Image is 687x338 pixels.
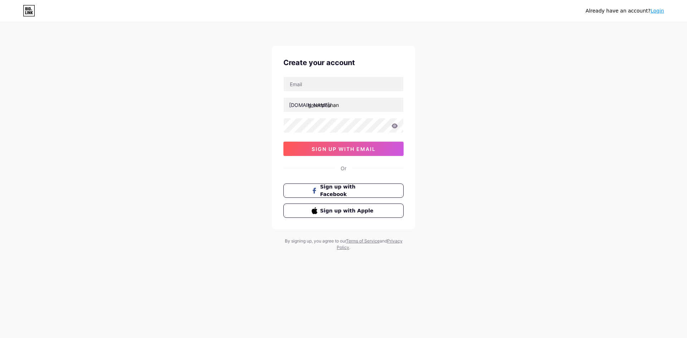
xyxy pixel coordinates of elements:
button: Sign up with Apple [283,204,404,218]
span: sign up with email [312,146,376,152]
span: Sign up with Facebook [320,183,376,198]
button: Sign up with Facebook [283,183,404,198]
div: Create your account [283,57,404,68]
div: Or [341,165,346,172]
a: Login [651,8,664,14]
input: username [284,98,403,112]
div: Already have an account? [586,7,664,15]
span: Sign up with Apple [320,207,376,215]
button: sign up with email [283,142,404,156]
input: Email [284,77,403,91]
a: Terms of Service [346,238,380,244]
div: By signing up, you agree to our and . [283,238,404,251]
div: [DOMAIN_NAME]/ [289,101,331,109]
